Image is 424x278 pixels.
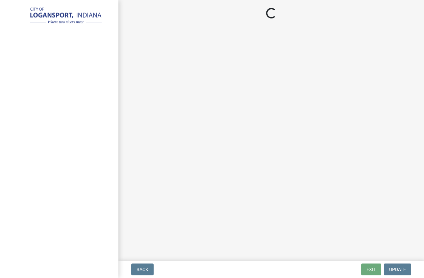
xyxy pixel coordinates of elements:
span: Back [137,267,148,272]
span: Update [389,267,406,272]
button: Exit [361,264,381,275]
button: Back [131,264,154,275]
button: Update [384,264,411,275]
img: City of Logansport, Indiana [13,7,108,25]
